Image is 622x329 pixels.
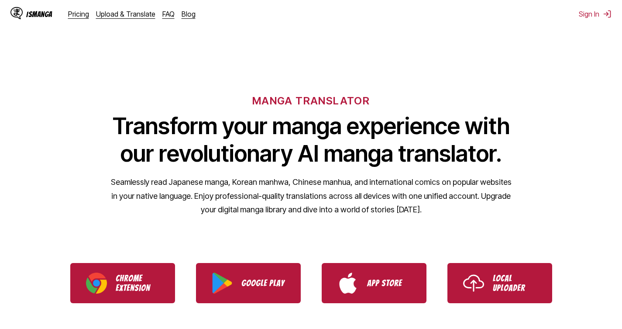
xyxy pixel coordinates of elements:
img: Google Play logo [212,273,233,294]
a: Download IsManga Chrome Extension [70,263,175,303]
img: Chrome logo [86,273,107,294]
a: IsManga LogoIsManga [10,7,68,21]
a: Pricing [68,10,89,18]
a: Download IsManga from App Store [322,263,426,303]
h1: Transform your manga experience with our revolutionary AI manga translator. [110,112,512,167]
img: App Store logo [337,273,358,294]
p: App Store [367,278,411,288]
img: IsManga Logo [10,7,23,19]
p: Google Play [241,278,285,288]
a: Blog [182,10,196,18]
div: IsManga [26,10,52,18]
p: Local Uploader [493,274,536,293]
a: Download IsManga from Google Play [196,263,301,303]
img: Sign out [603,10,612,18]
h6: MANGA TRANSLATOR [252,94,370,107]
a: Use IsManga Local Uploader [447,263,552,303]
a: Upload & Translate [96,10,155,18]
a: FAQ [162,10,175,18]
button: Sign In [579,10,612,18]
p: Chrome Extension [116,274,159,293]
img: Upload icon [463,273,484,294]
p: Seamlessly read Japanese manga, Korean manhwa, Chinese manhua, and international comics on popula... [110,175,512,217]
